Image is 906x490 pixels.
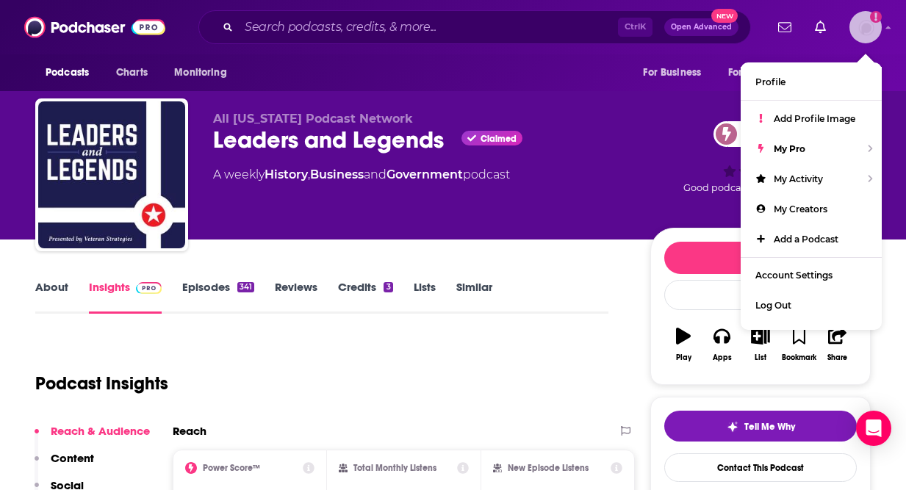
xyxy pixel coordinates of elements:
[384,282,392,292] div: 3
[780,318,818,371] button: Bookmark
[310,167,364,181] a: Business
[817,59,871,87] button: open menu
[664,18,738,36] button: Open AdvancedNew
[774,143,805,154] span: My Pro
[164,59,245,87] button: open menu
[174,62,226,83] span: Monitoring
[35,451,94,478] button: Content
[51,451,94,465] p: Content
[741,318,780,371] button: List
[275,280,317,314] a: Reviews
[755,353,766,362] div: List
[774,113,855,124] span: Add Profile Image
[664,280,857,310] div: Rate
[755,300,791,311] span: Log Out
[338,280,392,314] a: Credits3
[664,242,857,274] button: Follow
[683,182,838,193] span: Good podcast? Give it some love!
[728,62,799,83] span: For Podcasters
[136,282,162,294] img: Podchaser Pro
[387,167,463,181] a: Government
[870,11,882,23] svg: Add a profile image
[727,421,738,433] img: tell me why sparkle
[671,24,732,31] span: Open Advanced
[353,463,436,473] h2: Total Monthly Listens
[741,260,882,290] a: Account Settings
[741,224,882,254] a: Add a Podcast
[664,411,857,442] button: tell me why sparkleTell Me Why
[364,167,387,181] span: and
[664,453,857,482] a: Contact This Podcast
[38,101,185,248] img: Leaders and Legends
[711,9,738,23] span: New
[414,280,436,314] a: Lists
[856,411,891,446] div: Open Intercom Messenger
[35,280,68,314] a: About
[713,353,732,362] div: Apps
[239,15,618,39] input: Search podcasts, credits, & more...
[664,318,702,371] button: Play
[35,424,150,451] button: Reach & Audience
[508,463,589,473] h2: New Episode Listens
[741,62,882,330] ul: Show profile menu
[772,15,797,40] a: Show notifications dropdown
[618,18,652,37] span: Ctrl K
[265,167,308,181] a: History
[35,372,168,394] h1: Podcast Insights
[774,234,838,245] span: Add a Podcast
[849,11,882,43] img: User Profile
[782,353,816,362] div: Bookmark
[481,135,517,143] span: Claimed
[182,280,254,314] a: Episodes341
[203,463,260,473] h2: Power Score™
[809,15,832,40] a: Show notifications dropdown
[46,62,89,83] span: Podcasts
[51,424,150,438] p: Reach & Audience
[849,11,882,43] span: Logged in as hannah.bishop
[827,353,847,362] div: Share
[456,280,492,314] a: Similar
[713,121,768,147] a: 45
[741,67,882,97] a: Profile
[308,167,310,181] span: ,
[719,59,820,87] button: open menu
[702,318,741,371] button: Apps
[633,59,719,87] button: open menu
[755,76,785,87] span: Profile
[35,59,108,87] button: open menu
[741,194,882,224] a: My Creators
[741,104,882,134] a: Add Profile Image
[774,203,827,215] span: My Creators
[213,112,413,126] span: All [US_STATE] Podcast Network
[107,59,157,87] a: Charts
[213,166,510,184] div: A weekly podcast
[643,62,701,83] span: For Business
[774,173,823,184] span: My Activity
[650,112,871,203] div: 45Good podcast? Give it some love!
[676,353,691,362] div: Play
[849,11,882,43] button: Show profile menu
[116,62,148,83] span: Charts
[198,10,751,44] div: Search podcasts, credits, & more...
[89,280,162,314] a: InsightsPodchaser Pro
[744,421,795,433] span: Tell Me Why
[24,13,165,41] img: Podchaser - Follow, Share and Rate Podcasts
[819,318,857,371] button: Share
[173,424,206,438] h2: Reach
[237,282,254,292] div: 341
[755,270,833,281] span: Account Settings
